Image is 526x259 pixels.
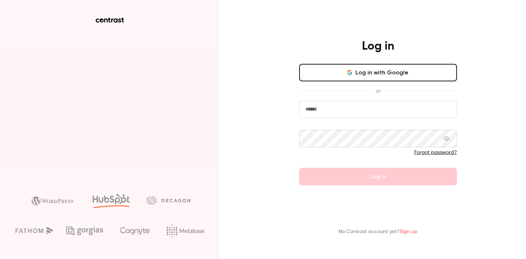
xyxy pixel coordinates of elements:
a: Forgot password? [414,150,457,155]
span: or [372,87,384,95]
p: No Contrast account yet? [339,228,418,236]
img: decagon [146,196,190,204]
button: Log in with Google [299,64,457,81]
h4: Log in [362,39,394,54]
a: Sign up [400,229,418,234]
